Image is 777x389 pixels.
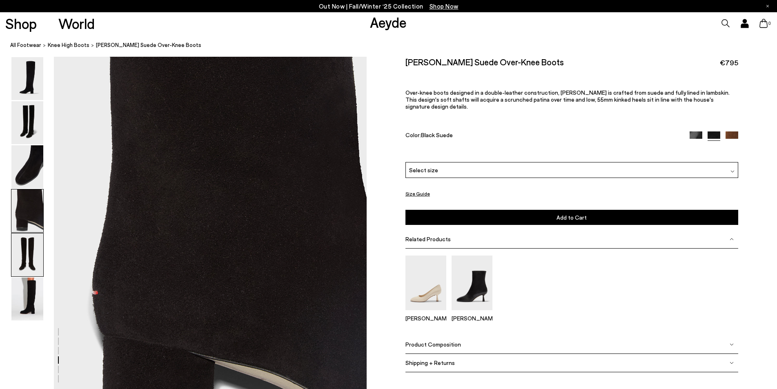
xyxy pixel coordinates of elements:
[405,256,446,310] img: Giotta Round-Toe Pumps
[370,13,407,31] a: Aeyde
[430,2,459,10] span: Navigate to /collections/new-in
[768,21,772,26] span: 0
[759,19,768,28] a: 0
[405,57,564,67] h2: [PERSON_NAME] Suede Over-Knee Boots
[421,131,453,138] span: Black Suede
[11,57,43,100] img: Willa Suede Over-Knee Boots - Image 1
[452,315,492,322] p: [PERSON_NAME]
[11,145,43,188] img: Willa Suede Over-Knee Boots - Image 3
[720,58,738,68] span: €795
[11,278,43,320] img: Willa Suede Over-Knee Boots - Image 6
[11,189,43,232] img: Willa Suede Over-Knee Boots - Image 4
[11,233,43,276] img: Willa Suede Over-Knee Boots - Image 5
[58,16,95,31] a: World
[10,41,41,49] a: All Footwear
[730,342,734,347] img: svg%3E
[405,341,461,348] span: Product Composition
[10,34,777,57] nav: breadcrumb
[405,305,446,322] a: Giotta Round-Toe Pumps [PERSON_NAME]
[730,361,734,365] img: svg%3E
[48,41,89,49] a: knee high boots
[405,315,446,322] p: [PERSON_NAME]
[405,131,679,141] div: Color:
[452,305,492,322] a: Dorothy Soft Sock Boots [PERSON_NAME]
[5,16,37,31] a: Shop
[48,42,89,48] span: knee high boots
[730,237,734,241] img: svg%3E
[319,1,459,11] p: Out Now | Fall/Winter ‘25 Collection
[405,89,730,110] span: Over-knee boots designed in a double-leather construction, [PERSON_NAME] is crafted from suede an...
[11,101,43,144] img: Willa Suede Over-Knee Boots - Image 2
[730,170,735,174] img: svg%3E
[557,214,587,221] span: Add to Cart
[405,359,455,366] span: Shipping + Returns
[96,41,201,49] span: [PERSON_NAME] Suede Over-Knee Boots
[409,166,438,175] span: Select size
[405,210,738,225] button: Add to Cart
[405,236,451,243] span: Related Products
[452,256,492,310] img: Dorothy Soft Sock Boots
[405,189,430,199] button: Size Guide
